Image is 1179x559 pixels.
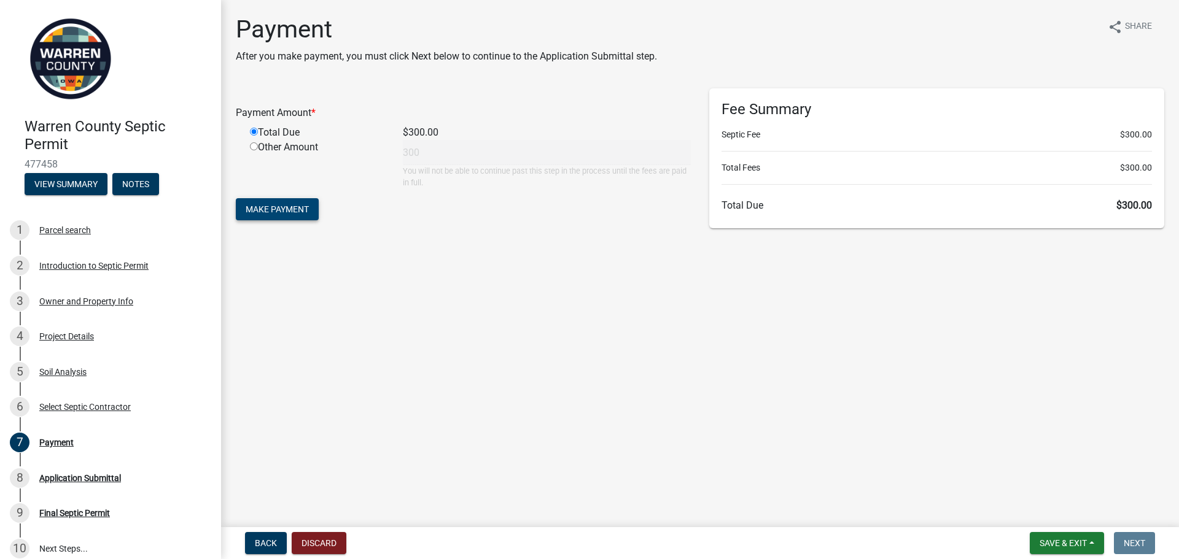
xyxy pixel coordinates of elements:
[1120,161,1152,174] span: $300.00
[39,368,87,376] div: Soil Analysis
[10,503,29,523] div: 9
[39,509,110,517] div: Final Septic Permit
[10,539,29,558] div: 10
[1116,199,1152,211] span: $300.00
[1108,20,1123,34] i: share
[241,125,394,140] div: Total Due
[39,332,94,341] div: Project Details
[1125,20,1152,34] span: Share
[1124,538,1145,548] span: Next
[10,291,29,311] div: 3
[1040,538,1087,548] span: Save & Exit
[236,198,319,220] button: Make Payment
[1030,532,1104,554] button: Save & Exit
[1114,532,1155,554] button: Next
[10,220,29,240] div: 1
[394,125,700,140] div: $300.00
[722,101,1152,118] h6: Fee Summary
[39,297,133,306] div: Owner and Property Info
[10,397,29,417] div: 6
[39,438,74,447] div: Payment
[25,180,107,190] wm-modal-confirm: Summary
[10,362,29,382] div: 5
[245,532,287,554] button: Back
[10,468,29,488] div: 8
[236,49,657,64] p: After you make payment, you must click Next below to continue to the Application Submittal step.
[39,226,91,234] div: Parcel search
[25,13,117,105] img: Warren County, Iowa
[236,15,657,44] h1: Payment
[722,128,1152,141] li: Septic Fee
[255,538,277,548] span: Back
[25,173,107,195] button: View Summary
[112,180,159,190] wm-modal-confirm: Notes
[25,158,196,170] span: 477458
[10,433,29,452] div: 7
[39,261,149,270] div: Introduction to Septic Permit
[241,140,394,188] div: Other Amount
[25,118,211,153] h4: Warren County Septic Permit
[112,173,159,195] button: Notes
[246,204,309,214] span: Make Payment
[722,199,1152,211] h6: Total Due
[1120,128,1152,141] span: $300.00
[39,474,121,482] div: Application Submittal
[292,532,346,554] button: Discard
[227,106,700,120] div: Payment Amount
[10,256,29,276] div: 2
[722,161,1152,174] li: Total Fees
[39,403,131,411] div: Select Septic Contractor
[10,326,29,346] div: 4
[1098,15,1162,39] button: shareShare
